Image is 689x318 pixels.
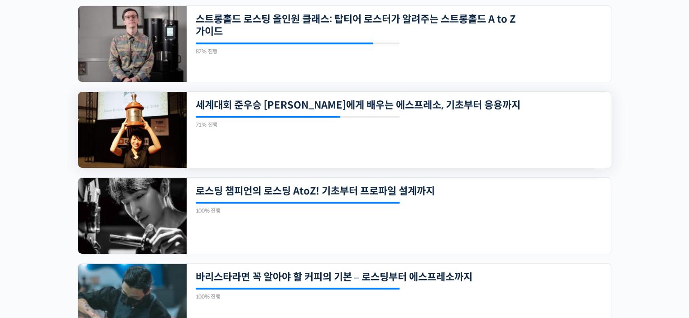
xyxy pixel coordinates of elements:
[60,243,117,266] a: 대화
[3,243,60,266] a: 홈
[196,99,521,111] a: 세계대회 준우승 [PERSON_NAME]에게 배우는 에스프레소, 기초부터 응용까지
[29,256,34,264] span: 홈
[196,13,521,38] a: 스트롱홀드 로스팅 올인원 클래스: 탑티어 로스터가 알려주는 스트롱홀드 A to Z 가이드
[196,49,400,54] div: 87% 진행
[196,208,400,214] div: 100% 진행
[140,256,151,264] span: 설정
[196,271,521,283] a: 바리스타라면 꼭 알아야 할 커피의 기본 – 로스팅부터 에스프레소까지
[196,185,521,197] a: 로스팅 챔피언의 로스팅 AtoZ! 기초부터 프로파일 설계까지
[196,122,400,128] div: 71% 진행
[117,243,174,266] a: 설정
[83,257,94,264] span: 대화
[196,294,400,299] div: 100% 진행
